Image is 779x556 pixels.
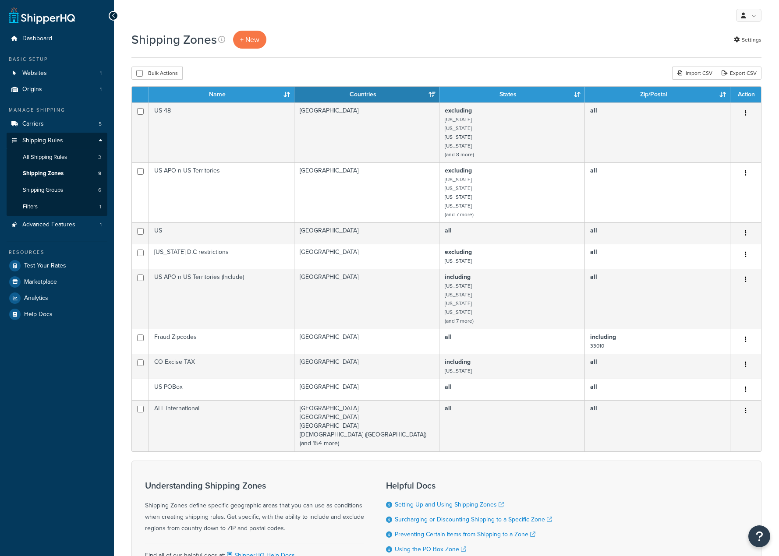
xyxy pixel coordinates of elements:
[294,162,440,222] td: [GEOGRAPHIC_DATA]
[7,182,107,198] li: Shipping Groups
[439,87,585,102] th: States: activate to sort column ascending
[7,116,107,132] li: Carriers
[445,308,472,316] small: [US_STATE]
[7,217,107,233] a: Advanced Features 1
[149,102,294,162] td: US 48
[98,170,101,177] span: 9
[294,244,440,269] td: [GEOGRAPHIC_DATA]
[24,311,53,318] span: Help Docs
[7,165,107,182] a: Shipping Zones 9
[672,67,717,80] div: Import CSV
[590,247,597,257] b: all
[233,31,266,49] a: + New
[717,67,761,80] a: Export CSV
[24,278,57,286] span: Marketplace
[7,65,107,81] li: Websites
[7,274,107,290] a: Marketplace
[294,400,440,451] td: [GEOGRAPHIC_DATA] [GEOGRAPHIC_DATA] [GEOGRAPHIC_DATA] [DEMOGRAPHIC_DATA] ([GEOGRAPHIC_DATA]) (and...
[585,87,730,102] th: Zip/Postal: activate to sort column ascending
[149,379,294,400] td: US POBox
[22,120,44,128] span: Carriers
[590,332,616,341] b: including
[445,184,472,192] small: [US_STATE]
[734,34,761,46] a: Settings
[24,295,48,302] span: Analytics
[445,124,472,132] small: [US_STATE]
[294,222,440,244] td: [GEOGRAPHIC_DATA]
[590,166,597,175] b: all
[100,86,102,93] span: 1
[7,217,107,233] li: Advanced Features
[395,530,535,539] a: Preventing Certain Items from Shipping to a Zone
[445,382,452,391] b: all
[294,102,440,162] td: [GEOGRAPHIC_DATA]
[294,87,440,102] th: Countries: activate to sort column ascending
[23,154,67,161] span: All Shipping Rules
[22,137,63,144] span: Shipping Rules
[590,357,597,366] b: all
[22,70,47,77] span: Websites
[445,151,474,158] small: (and 8 more)
[445,166,472,175] b: excluding
[7,149,107,165] li: All Shipping Rules
[445,193,472,201] small: [US_STATE]
[730,87,761,102] th: Action
[7,182,107,198] a: Shipping Groups 6
[395,500,504,509] a: Setting Up and Using Shipping Zones
[395,545,466,554] a: Using the PO Box Zone
[445,404,452,413] b: all
[445,317,474,325] small: (and 7 more)
[445,332,452,341] b: all
[395,515,552,524] a: Surcharging or Discounting Shipping to a Specific Zone
[590,382,597,391] b: all
[445,357,471,366] b: including
[149,87,294,102] th: Name: activate to sort column ascending
[7,116,107,132] a: Carriers 5
[100,70,102,77] span: 1
[7,133,107,149] a: Shipping Rules
[99,203,101,211] span: 1
[445,106,472,115] b: excluding
[22,35,52,42] span: Dashboard
[23,187,63,194] span: Shipping Groups
[445,282,472,290] small: [US_STATE]
[445,116,472,123] small: [US_STATE]
[7,199,107,215] a: Filters 1
[7,65,107,81] a: Websites 1
[7,249,107,256] div: Resources
[445,211,474,218] small: (and 7 more)
[149,269,294,329] td: US APO n US Territories (Include)
[7,56,107,63] div: Basic Setup
[149,162,294,222] td: US APO n US Territories
[7,258,107,274] a: Test Your Rates
[445,176,472,183] small: [US_STATE]
[131,31,217,48] h1: Shipping Zones
[590,404,597,413] b: all
[145,481,364,490] h3: Understanding Shipping Zones
[99,120,102,128] span: 5
[98,187,101,194] span: 6
[445,247,472,257] b: excluding
[7,290,107,306] a: Analytics
[590,342,604,350] small: 33010
[590,226,597,235] b: all
[23,170,64,177] span: Shipping Zones
[9,7,75,24] a: ShipperHQ Home
[7,81,107,98] li: Origins
[149,244,294,269] td: [US_STATE] D.C restrictions
[7,31,107,47] a: Dashboard
[445,291,472,299] small: [US_STATE]
[590,106,597,115] b: all
[149,329,294,354] td: Fraud Zipcodes
[748,525,770,547] button: Open Resource Center
[7,106,107,114] div: Manage Shipping
[98,154,101,161] span: 3
[7,199,107,215] li: Filters
[445,299,472,307] small: [US_STATE]
[7,81,107,98] a: Origins 1
[7,306,107,322] a: Help Docs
